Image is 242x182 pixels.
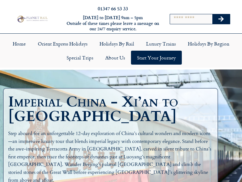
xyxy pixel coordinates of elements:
a: Special Trips [60,51,99,65]
button: Search [212,14,230,24]
a: About Us [99,51,131,65]
a: Holidays by Region [182,37,235,51]
img: Planet Rail Train Holidays Logo [16,15,48,23]
nav: Menu [3,37,239,65]
a: Luxury Trains [140,37,182,51]
a: Home [7,37,32,51]
a: Orient Express Holidays [32,37,93,51]
h1: Imperial China - Xi’an to [GEOGRAPHIC_DATA] [8,95,216,124]
a: Holidays by Rail [93,37,140,51]
a: Start your Journey [131,51,182,65]
h6: [DATE] to [DATE] 9am – 5pm Outside of these times please leave a message on our 24/7 enquiry serv... [66,15,160,32]
a: 01347 66 53 33 [98,5,128,12]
